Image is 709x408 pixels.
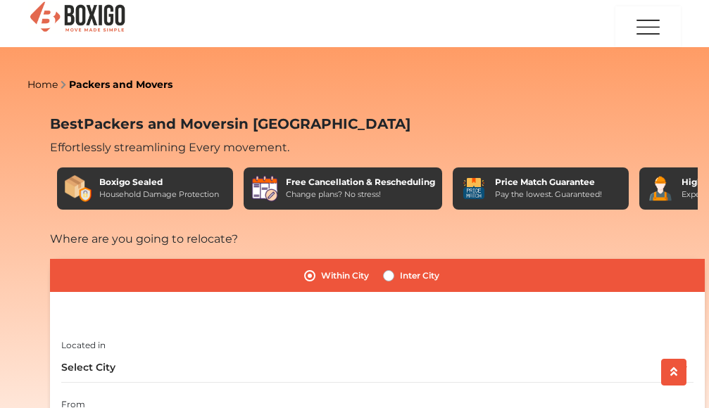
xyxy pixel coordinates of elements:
div: Where are you going to relocate? [50,231,705,248]
span: Effortlessly streamlining Every movement. [50,141,289,154]
span: Select City [61,361,115,374]
img: menu [634,7,662,46]
img: Price Match Guarantee [460,174,488,203]
div: Pay the lowest. Guaranteed! [495,189,602,200]
span: Packers and Movers [84,115,234,132]
label: Within City [321,267,369,284]
img: Free Cancellation & Rescheduling [251,174,279,203]
div: Price Match Guarantee [495,176,602,189]
img: Highly Trained Professionals [646,174,675,203]
div: Free Cancellation & Rescheduling [286,176,435,189]
a: Packers and Movers [69,78,172,91]
div: Household Damage Protection [99,189,219,200]
div: Change plans? No stress! [286,189,435,200]
a: Home [27,78,58,91]
label: Located in [61,339,106,352]
div: Boxigo Sealed [99,176,219,189]
label: Inter City [400,267,439,284]
button: scroll up [661,359,686,385]
img: Boxigo Sealed [64,174,92,203]
h2: Best in [GEOGRAPHIC_DATA] [50,115,705,132]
